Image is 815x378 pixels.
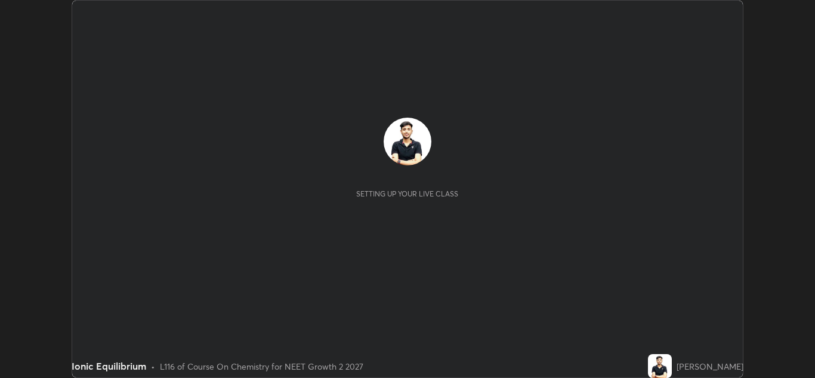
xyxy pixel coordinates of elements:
[151,360,155,373] div: •
[648,354,672,378] img: 9b75b615fa134b8192f11aff96f13d3b.jpg
[72,359,146,373] div: Ionic Equilibrium
[384,118,431,165] img: 9b75b615fa134b8192f11aff96f13d3b.jpg
[677,360,743,373] div: [PERSON_NAME]
[356,189,458,198] div: Setting up your live class
[160,360,363,373] div: L116 of Course On Chemistry for NEET Growth 2 2027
